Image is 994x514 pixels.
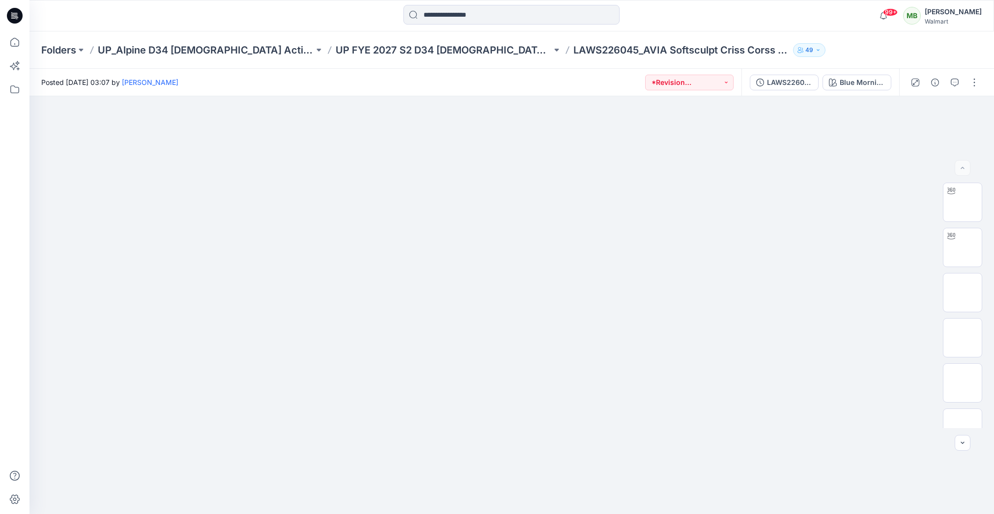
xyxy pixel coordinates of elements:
[41,77,178,87] span: Posted [DATE] 03:07 by
[41,43,76,57] a: Folders
[903,7,921,25] div: MB
[573,43,790,57] p: LAWS226045_AVIA Softsculpt Criss Corss Bra
[122,78,178,86] a: [PERSON_NAME]
[750,75,819,90] button: LAWS226045_AVIA Softsculpt Criss Corss Bra
[767,77,812,88] div: LAWS226045_AVIA Softsculpt Criss Corss Bra
[98,43,314,57] a: UP_Alpine D34 [DEMOGRAPHIC_DATA] Active
[840,77,885,88] div: Blue Morning
[823,75,891,90] button: Blue Morning
[336,43,552,57] a: UP FYE 2027 S2 D34 [DEMOGRAPHIC_DATA] Active Alpine
[793,43,825,57] button: 49
[925,6,982,18] div: [PERSON_NAME]
[805,45,813,55] p: 49
[883,8,898,16] span: 99+
[927,75,943,90] button: Details
[925,18,982,25] div: Walmart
